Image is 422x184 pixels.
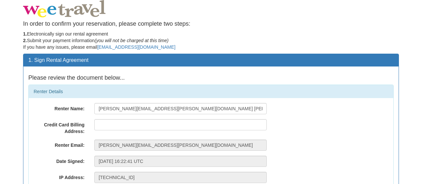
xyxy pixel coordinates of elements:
strong: 2. [23,38,27,43]
h4: Please review the document below... [28,75,394,81]
strong: 1. [23,31,27,37]
label: Renter Name: [29,103,89,112]
h4: In order to confirm your reservation, please complete two steps: [23,21,399,27]
label: Date Signed: [29,156,89,165]
p: Electronically sign our rental agreement Submit your payment information If you have any issues, ... [23,31,399,50]
label: Credit Card Billing Address: [29,119,89,135]
h3: 1. Sign Rental Agreement [28,57,394,63]
label: Renter Email: [29,140,89,148]
label: IP Address: [29,172,89,181]
em: (you will not be charged at this time) [95,38,168,43]
div: Renter Details [29,85,393,98]
a: [EMAIL_ADDRESS][DOMAIN_NAME] [97,44,175,50]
